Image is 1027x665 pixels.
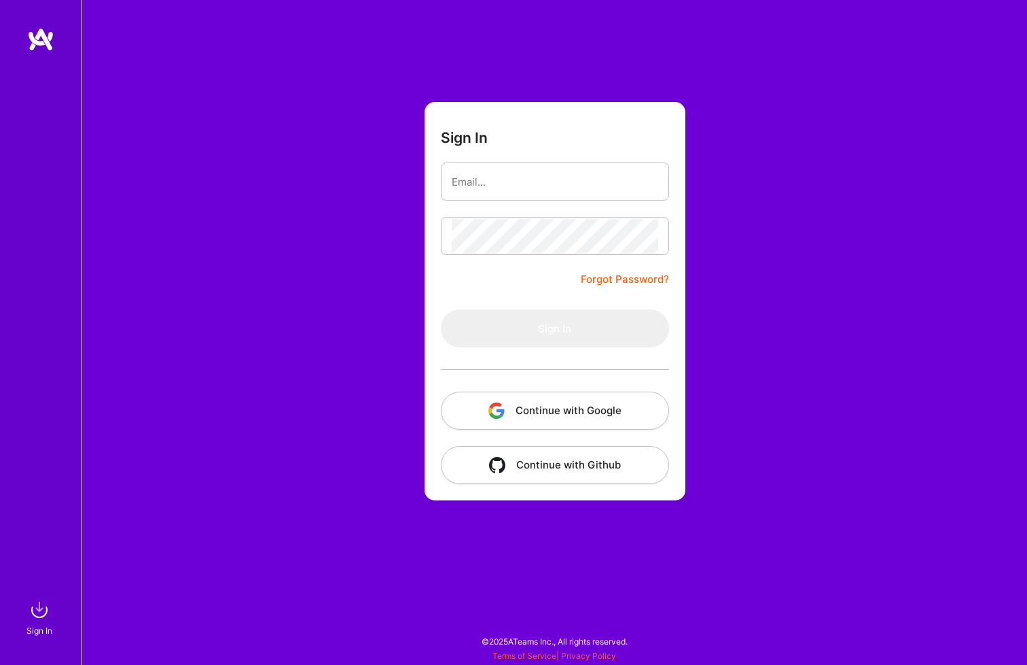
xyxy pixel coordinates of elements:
[488,403,505,419] img: icon
[29,596,53,638] a: sign inSign In
[26,596,53,624] img: sign in
[441,392,669,430] button: Continue with Google
[581,271,669,288] a: Forgot Password?
[561,651,616,661] a: Privacy Policy
[441,446,669,484] button: Continue with Github
[492,651,556,661] a: Terms of Service
[489,457,505,473] img: icon
[441,129,488,146] h3: Sign In
[452,165,658,199] input: Email...
[26,624,52,638] div: Sign In
[27,27,54,52] img: logo
[82,624,1027,658] div: © 2025 ATeams Inc., All rights reserved.
[441,309,669,347] button: Sign In
[492,651,616,661] span: |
